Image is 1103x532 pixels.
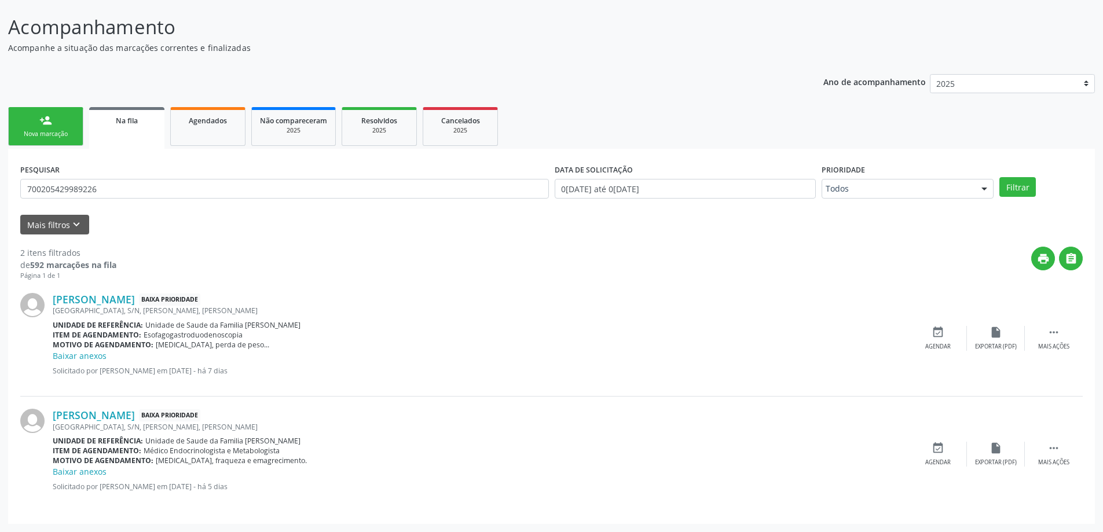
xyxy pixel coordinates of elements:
[144,446,280,456] span: Médico Endocrinologista e Metabologista
[53,422,909,432] div: [GEOGRAPHIC_DATA], S/N, [PERSON_NAME], [PERSON_NAME]
[431,126,489,135] div: 2025
[361,116,397,126] span: Resolvidos
[260,126,327,135] div: 2025
[17,130,75,138] div: Nova marcação
[20,293,45,317] img: img
[145,436,301,446] span: Unidade de Saude da Familia [PERSON_NAME]
[925,343,951,351] div: Agendar
[1047,326,1060,339] i: 
[441,116,480,126] span: Cancelados
[53,293,135,306] a: [PERSON_NAME]
[116,116,138,126] span: Na fila
[1037,252,1050,265] i: print
[139,293,200,306] span: Baixa Prioridade
[156,340,269,350] span: [MEDICAL_DATA], perda de peso...
[20,409,45,433] img: img
[20,161,60,179] label: PESQUISAR
[53,366,909,376] p: Solicitado por [PERSON_NAME] em [DATE] - há 7 dias
[144,330,243,340] span: Esofagogastroduodenoscopia
[20,259,116,271] div: de
[8,42,769,54] p: Acompanhe a situação das marcações correntes e finalizadas
[1038,458,1069,467] div: Mais ações
[53,350,107,361] a: Baixar anexos
[53,340,153,350] b: Motivo de agendamento:
[555,179,816,199] input: Selecione um intervalo
[826,183,970,195] span: Todos
[189,116,227,126] span: Agendados
[53,482,909,491] p: Solicitado por [PERSON_NAME] em [DATE] - há 5 dias
[53,436,143,446] b: Unidade de referência:
[260,116,327,126] span: Não compareceram
[20,247,116,259] div: 2 itens filtrados
[823,74,926,89] p: Ano de acompanhamento
[975,343,1017,351] div: Exportar (PDF)
[8,13,769,42] p: Acompanhamento
[925,458,951,467] div: Agendar
[53,306,909,315] div: [GEOGRAPHIC_DATA], S/N, [PERSON_NAME], [PERSON_NAME]
[999,177,1036,197] button: Filtrar
[822,161,865,179] label: Prioridade
[53,320,143,330] b: Unidade de referência:
[990,326,1002,339] i: insert_drive_file
[1038,343,1069,351] div: Mais ações
[53,446,141,456] b: Item de agendamento:
[932,326,944,339] i: event_available
[70,218,83,231] i: keyboard_arrow_down
[156,456,307,465] span: [MEDICAL_DATA], fraqueza e emagrecimento.
[555,161,633,179] label: DATA DE SOLICITAÇÃO
[1031,247,1055,270] button: print
[975,458,1017,467] div: Exportar (PDF)
[53,330,141,340] b: Item de agendamento:
[53,456,153,465] b: Motivo de agendamento:
[20,271,116,281] div: Página 1 de 1
[53,466,107,477] a: Baixar anexos
[53,409,135,421] a: [PERSON_NAME]
[30,259,116,270] strong: 592 marcações na fila
[20,179,549,199] input: Nome, CNS
[145,320,301,330] span: Unidade de Saude da Familia [PERSON_NAME]
[39,114,52,127] div: person_add
[932,442,944,454] i: event_available
[350,126,408,135] div: 2025
[1047,442,1060,454] i: 
[139,409,200,421] span: Baixa Prioridade
[1065,252,1078,265] i: 
[20,215,89,235] button: Mais filtroskeyboard_arrow_down
[1059,247,1083,270] button: 
[990,442,1002,454] i: insert_drive_file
